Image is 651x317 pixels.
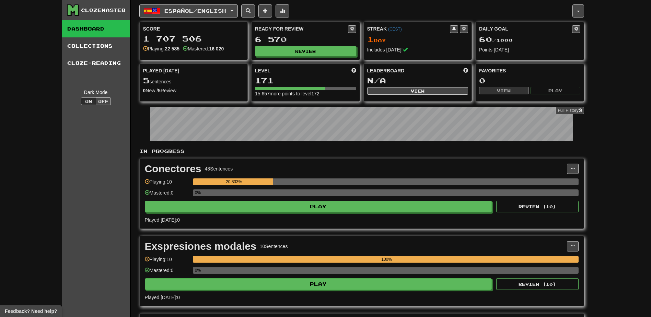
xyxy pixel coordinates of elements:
[367,87,468,95] button: View
[139,148,584,155] p: In Progress
[255,46,356,56] button: Review
[195,178,273,185] div: 20.833%
[367,75,386,85] span: N/A
[139,4,238,17] button: Español/English
[479,34,492,44] span: 60
[5,308,57,315] span: Open feedback widget
[531,87,580,94] button: Play
[158,88,161,93] strong: 5
[143,34,244,43] div: 1 707 506
[145,178,189,190] div: Playing: 10
[143,45,180,52] div: Playing:
[205,165,233,172] div: 48 Sentences
[143,76,244,85] div: sentences
[145,256,189,267] div: Playing: 10
[479,46,580,53] div: Points [DATE]
[496,278,579,290] button: Review (10)
[260,243,288,250] div: 10 Sentences
[195,256,579,263] div: 100%
[367,25,450,32] div: Streak
[241,4,255,17] button: Search sentences
[367,35,468,44] div: Day
[258,4,272,17] button: Add sentence to collection
[255,76,356,85] div: 171
[145,278,492,290] button: Play
[388,27,402,32] a: (CEST)
[145,201,492,212] button: Play
[255,35,356,44] div: 6 570
[165,46,179,51] strong: 22 585
[556,107,584,114] a: Full History
[463,67,468,74] span: This week in points, UTC
[276,4,289,17] button: More stats
[143,25,244,32] div: Score
[209,46,224,51] strong: 16 020
[479,25,572,33] div: Daily Goal
[145,189,189,201] div: Mastered: 0
[496,201,579,212] button: Review (10)
[145,295,180,300] span: Played [DATE]: 0
[67,89,125,96] div: Dark Mode
[255,67,270,74] span: Level
[145,164,201,174] div: Conectores
[367,67,405,74] span: Leaderboard
[96,97,111,105] button: Off
[81,97,96,105] button: On
[255,25,348,32] div: Ready for Review
[143,75,150,85] span: 5
[479,87,529,94] button: View
[145,241,256,251] div: Exspresiones modales
[62,20,130,37] a: Dashboard
[255,90,356,97] div: 15 657 more points to level 172
[145,267,189,278] div: Mastered: 0
[164,8,226,14] span: Español / English
[351,67,356,74] span: Score more points to level up
[143,88,146,93] strong: 0
[479,76,580,85] div: 0
[367,34,374,44] span: 1
[479,37,513,43] span: / 1000
[81,7,126,14] div: Clozemaster
[143,67,179,74] span: Played [DATE]
[479,67,580,74] div: Favorites
[367,46,468,53] div: Includes [DATE]!
[62,37,130,55] a: Collections
[183,45,224,52] div: Mastered:
[62,55,130,72] a: Cloze-Reading
[145,217,180,223] span: Played [DATE]: 0
[143,87,244,94] div: New / Review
